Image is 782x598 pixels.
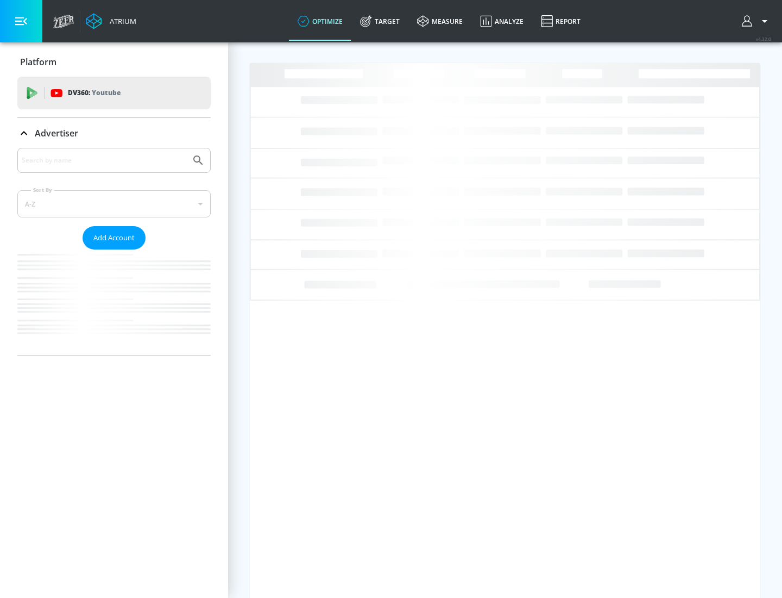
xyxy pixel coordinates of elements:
div: Advertiser [17,148,211,355]
div: Advertiser [17,118,211,148]
div: DV360: Youtube [17,77,211,109]
p: Youtube [92,87,121,98]
p: Platform [20,56,56,68]
button: Add Account [83,226,146,250]
input: Search by name [22,153,186,167]
a: Report [532,2,589,41]
a: optimize [289,2,351,41]
a: Target [351,2,408,41]
nav: list of Advertiser [17,250,211,355]
a: measure [408,2,471,41]
span: Add Account [93,232,135,244]
div: Atrium [105,16,136,26]
p: Advertiser [35,127,78,139]
div: A-Z [17,190,211,217]
div: Platform [17,47,211,77]
a: Analyze [471,2,532,41]
span: v 4.32.0 [756,36,771,42]
label: Sort By [31,186,54,194]
p: DV360: [68,87,121,99]
a: Atrium [86,13,136,29]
